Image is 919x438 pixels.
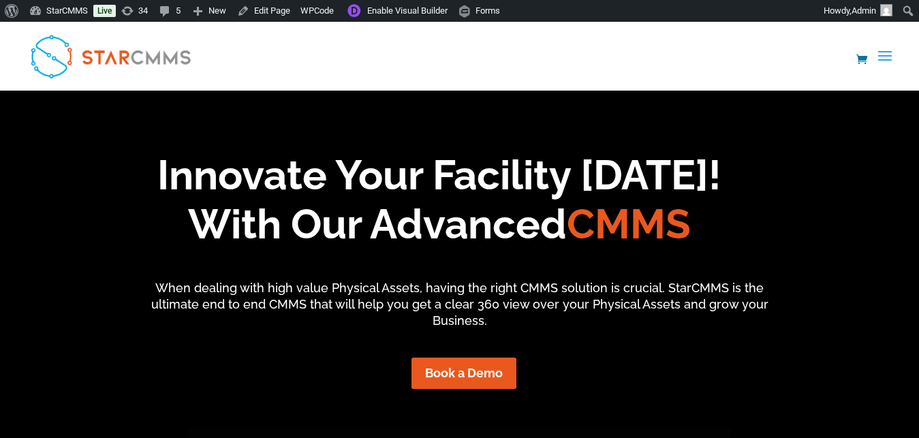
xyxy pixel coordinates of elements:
[880,4,892,16] img: Image
[852,5,876,16] span: Admin
[851,373,919,438] iframe: Chat Widget
[23,27,198,84] img: StarCMMS
[411,358,516,388] a: Book a Demo
[138,280,781,328] p: When dealing with high value Physical Assets, having the right CMMS solution is crucial. StarCMMS...
[93,5,116,17] a: Live
[567,200,691,248] span: CMMS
